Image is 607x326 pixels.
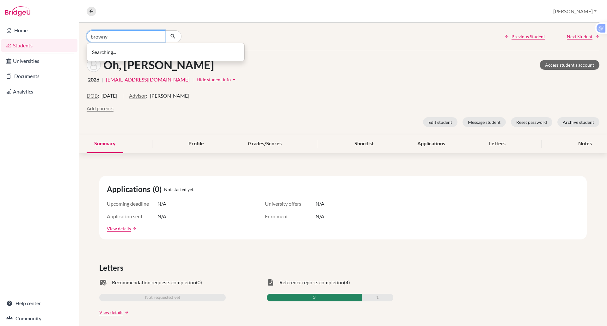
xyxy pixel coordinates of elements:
span: Next Student [567,33,592,40]
p: Searching... [92,48,239,56]
span: Not requested yet [145,294,180,301]
button: DOB [87,92,98,100]
span: 3 [313,294,316,301]
span: N/A [316,213,324,220]
span: Recommendation requests completion [112,279,196,286]
a: View details [107,225,131,232]
div: Notes [571,135,599,153]
span: Enrolment [265,213,316,220]
a: Universities [1,55,77,67]
a: View details [99,309,123,316]
h1: Oh, [PERSON_NAME] [103,58,214,72]
div: Grades/Scores [240,135,289,153]
span: : [146,92,147,100]
span: N/A [157,213,166,220]
span: N/A [157,200,166,208]
span: University offers [265,200,316,208]
span: Upcoming deadline [107,200,157,208]
span: Applications [107,184,153,195]
span: Previous Student [512,33,545,40]
div: Letters [481,135,513,153]
a: [EMAIL_ADDRESS][DOMAIN_NAME] [106,76,190,83]
img: Bridge-U [5,6,30,16]
span: [PERSON_NAME] [150,92,189,100]
a: Documents [1,70,77,82]
button: Reset password [511,117,552,127]
span: (0) [153,184,164,195]
div: Summary [87,135,123,153]
a: arrow_forward [123,310,129,315]
a: arrow_forward [131,226,137,231]
button: Advisor [129,92,146,100]
a: Community [1,312,77,325]
span: task [267,279,274,286]
button: Message student [463,117,506,127]
a: Previous Student [505,33,545,40]
span: | [102,76,103,83]
span: mark_email_read [99,279,107,286]
span: (0) [196,279,202,286]
span: 2026 [88,76,99,83]
div: Applications [410,135,453,153]
span: N/A [316,200,324,208]
span: | [192,76,194,83]
a: Analytics [1,85,77,98]
span: Application sent [107,213,157,220]
i: arrow_drop_up [231,76,237,82]
a: Students [1,39,77,52]
span: 1 [376,294,379,301]
button: Archive student [557,117,599,127]
button: Edit student [423,117,457,127]
a: Access student's account [540,60,599,70]
div: Shortlist [347,135,381,153]
input: Find student by name... [87,30,165,42]
span: Hide student info [197,77,231,82]
span: Not started yet [164,186,193,193]
span: Letters [99,262,126,274]
a: Next Student [567,33,599,40]
a: Help center [1,297,77,310]
span: : [98,92,99,100]
button: Add parents [87,105,113,112]
span: [DATE] [101,92,117,100]
span: Reference reports completion [279,279,344,286]
img: SeungBin Oh's avatar [87,58,101,72]
div: Profile [181,135,212,153]
span: (4) [344,279,350,286]
button: Hide student infoarrow_drop_up [196,75,237,84]
span: | [122,92,124,105]
button: [PERSON_NAME] [550,5,599,17]
a: Home [1,24,77,37]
